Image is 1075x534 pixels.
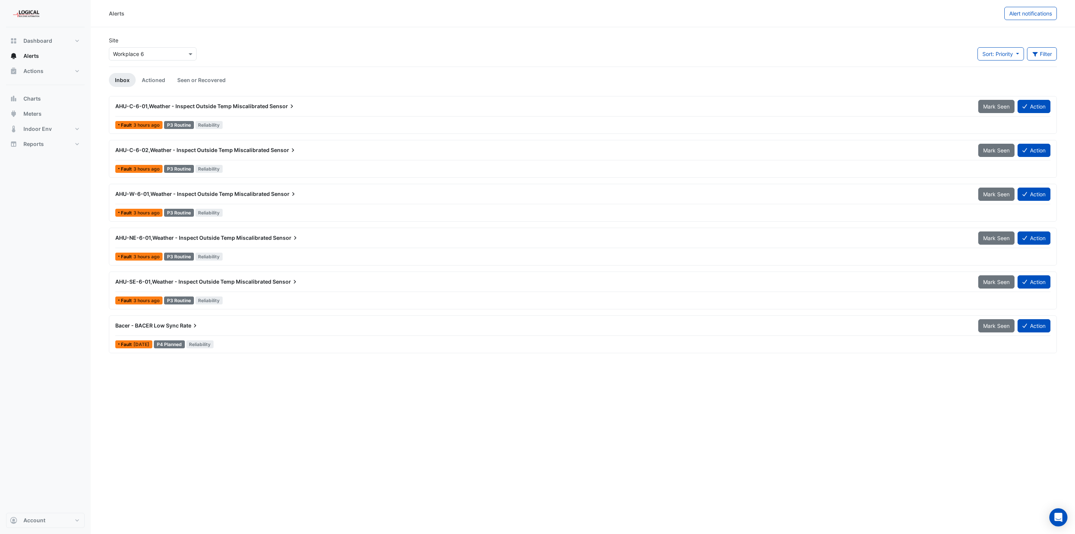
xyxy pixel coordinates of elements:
button: Account [6,513,85,528]
span: Wed 08-Oct-2025 05:00 AEDT [133,210,160,216]
app-icon: Actions [10,67,17,75]
div: P4 Planned [154,340,185,348]
span: Indoor Env [23,125,52,133]
div: P3 Routine [164,296,194,304]
span: Sensor [271,146,297,154]
span: Sensor [273,234,299,242]
span: Dashboard [23,37,52,45]
span: Sort: Priority [982,51,1013,57]
span: Reports [23,140,44,148]
span: Sensor [271,190,297,198]
span: Actions [23,67,43,75]
span: Meters [23,110,42,118]
span: Wed 08-Oct-2025 05:00 AEDT [133,254,160,259]
button: Sort: Priority [977,47,1024,61]
span: Mark Seen [983,103,1010,110]
button: Mark Seen [978,275,1015,289]
span: Mark Seen [983,191,1010,197]
div: P3 Routine [164,165,194,173]
span: Wed 08-Oct-2025 05:00 AEDT [133,122,160,128]
app-icon: Meters [10,110,17,118]
button: Indoor Env [6,121,85,137]
button: Reports [6,137,85,152]
a: Seen or Recovered [171,73,232,87]
span: Mark Seen [983,235,1010,241]
span: AHU-C-6-02,Weather - Inspect Outside Temp Miscalibrated [115,147,270,153]
button: Action [1018,144,1050,157]
span: Reliability [195,165,223,173]
button: Mark Seen [978,144,1015,157]
span: Wed 08-Oct-2025 05:00 AEDT [133,298,160,303]
span: AHU-NE-6-01,Weather - Inspect Outside Temp Miscalibrated [115,234,272,241]
span: Reliability [195,296,223,304]
button: Action [1018,319,1050,332]
div: Open Intercom Messenger [1049,508,1067,526]
button: Mark Seen [978,188,1015,201]
div: P3 Routine [164,253,194,261]
div: P3 Routine [164,121,194,129]
button: Alerts [6,48,85,64]
button: Action [1018,231,1050,245]
span: Mark Seen [983,147,1010,154]
span: Reliability [195,121,223,129]
span: Fault [121,167,133,171]
div: P3 Routine [164,209,194,217]
app-icon: Reports [10,140,17,148]
button: Dashboard [6,33,85,48]
button: Alert notifications [1004,7,1057,20]
span: Fault [121,123,133,127]
span: Account [23,517,45,524]
button: Action [1018,100,1050,113]
app-icon: Alerts [10,52,17,60]
button: Filter [1027,47,1057,61]
span: Rate [180,322,199,329]
span: Thu 02-Oct-2025 16:00 AEST [133,342,149,347]
a: Actioned [136,73,171,87]
span: Sensor [273,278,299,286]
span: Reliability [186,340,214,348]
span: Alert notifications [1009,10,1052,17]
a: Inbox [109,73,136,87]
span: Fault [121,255,133,259]
button: Mark Seen [978,231,1015,245]
span: Mark Seen [983,323,1010,329]
span: AHU-W-6-01,Weather - Inspect Outside Temp Miscalibrated [115,191,270,197]
div: Alerts [109,9,124,17]
app-icon: Charts [10,95,17,102]
button: Actions [6,64,85,79]
span: Bacer - BACER Low Sync [115,322,179,329]
span: Charts [23,95,41,102]
button: Charts [6,91,85,106]
app-icon: Indoor Env [10,125,17,133]
span: Fault [121,342,133,347]
button: Action [1018,275,1050,289]
span: AHU-C-6-01,Weather - Inspect Outside Temp Miscalibrated [115,103,268,109]
span: Fault [121,298,133,303]
span: Reliability [195,209,223,217]
span: Reliability [195,253,223,261]
span: AHU-SE-6-01,Weather - Inspect Outside Temp Miscalibrated [115,278,271,285]
button: Action [1018,188,1050,201]
span: Wed 08-Oct-2025 05:00 AEDT [133,166,160,172]
span: Alerts [23,52,39,60]
span: Sensor [270,102,296,110]
span: Fault [121,211,133,215]
label: Site [109,36,118,44]
button: Mark Seen [978,100,1015,113]
img: Company Logo [9,6,43,21]
button: Meters [6,106,85,121]
span: Mark Seen [983,279,1010,285]
app-icon: Dashboard [10,37,17,45]
button: Mark Seen [978,319,1015,332]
